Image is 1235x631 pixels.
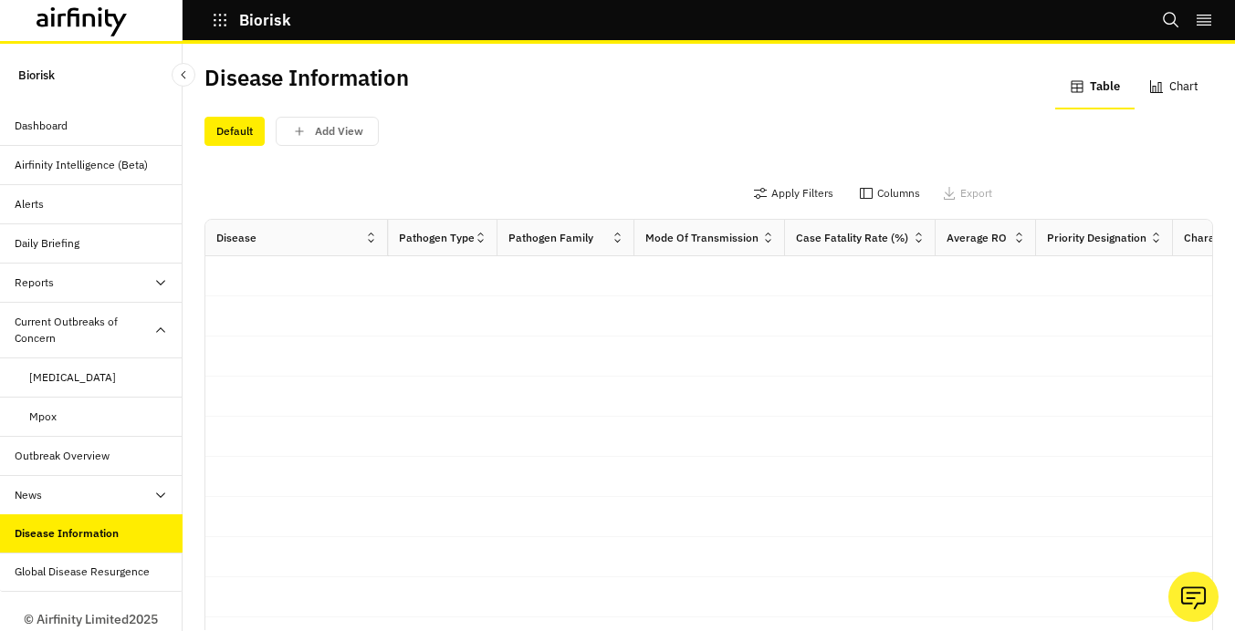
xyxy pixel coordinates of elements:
[1168,572,1219,622] button: Ask our analysts
[15,564,150,580] div: Global Disease Resurgence
[15,196,44,212] div: Alerts
[1135,66,1213,109] button: Chart
[18,58,55,92] p: Biorisk
[645,230,759,246] div: Mode of Transmission
[204,65,409,91] h2: Disease Information
[960,187,992,200] p: Export
[15,525,119,542] div: Disease Information
[172,63,195,87] button: Close Sidebar
[15,157,148,173] div: Airfinity Intelligence (Beta)
[204,117,265,146] div: Default
[1162,5,1180,36] button: Search
[1047,230,1146,246] div: Priority Designation
[753,179,833,208] button: Apply Filters
[276,117,379,146] button: save changes
[15,274,54,291] div: Reports
[216,230,256,246] div: Disease
[239,12,291,28] p: Biorisk
[942,179,992,208] button: Export
[212,5,291,36] button: Biorisk
[15,487,42,503] div: News
[796,230,908,246] div: Case Fatality Rate (%)
[947,230,1007,246] div: Average RO
[859,179,920,208] button: Columns
[15,235,79,252] div: Daily Briefing
[399,230,474,246] div: Pathogen Type
[29,409,57,425] div: Mpox
[15,448,110,464] div: Outbreak Overview
[1055,66,1135,109] button: Table
[15,314,153,347] div: Current Outbreaks of Concern
[29,369,116,386] div: [MEDICAL_DATA]
[315,125,363,138] p: Add View
[15,118,68,134] div: Dashboard
[24,610,158,629] p: © Airfinity Limited 2025
[508,230,593,246] div: Pathogen Family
